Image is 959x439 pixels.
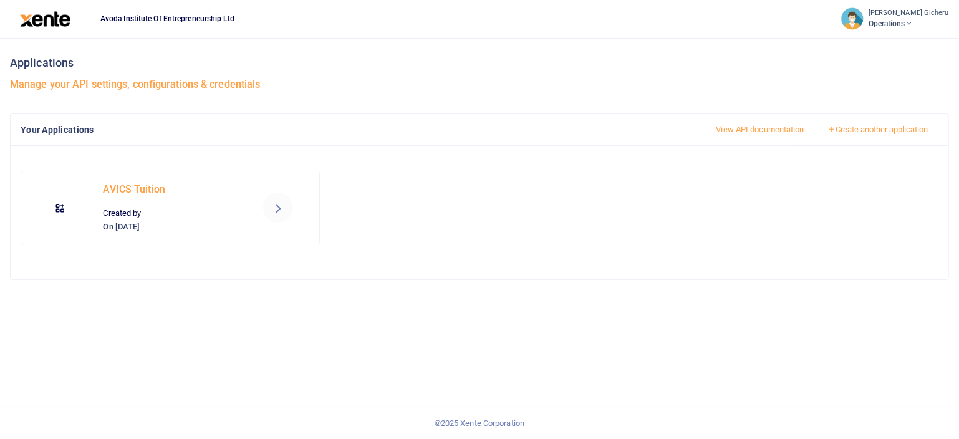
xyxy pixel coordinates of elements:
[706,119,815,140] a: View API documentation
[10,54,949,72] h3: Applications
[95,13,239,24] span: Avoda Institute Of Entrepreneurship Ltd
[104,208,142,218] span: Created by
[20,14,70,23] a: logo-large logo-large
[869,18,949,29] span: Operations
[104,181,238,198] p: AVICS Tuition
[20,11,70,27] img: logo-large
[841,7,949,30] a: profile-user [PERSON_NAME] Gicheru Operations
[10,79,949,91] h5: Manage your API settings, configurations & credentials
[21,123,696,137] h4: Your applications
[817,119,938,140] button: Create another application
[841,7,864,30] img: profile-user
[869,8,949,19] small: [PERSON_NAME] Gicheru
[104,222,238,232] h6: On [DATE]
